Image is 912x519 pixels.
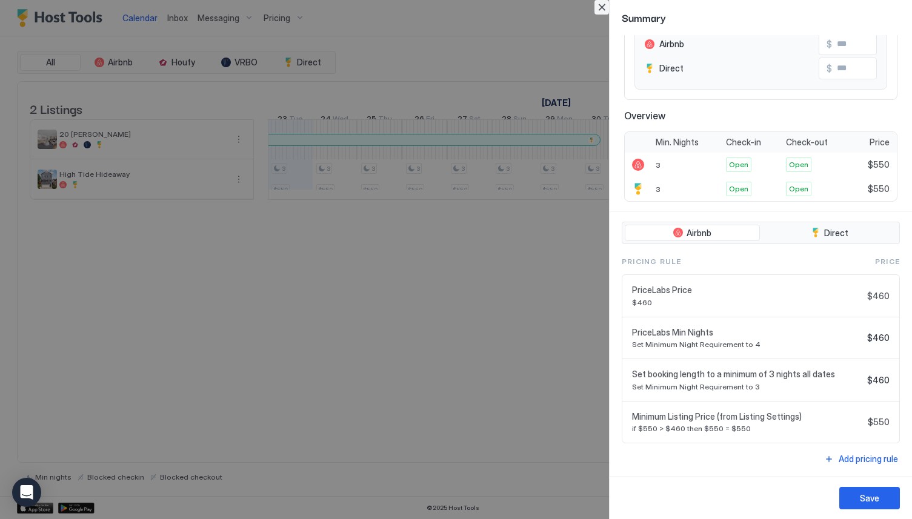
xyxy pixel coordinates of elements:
span: Set Minimum Night Requirement to 3 [632,382,862,391]
span: $ [827,39,832,50]
span: Summary [622,10,900,25]
button: Airbnb [625,225,760,242]
button: Direct [762,225,897,242]
div: tab-group [622,222,900,245]
span: $550 [868,159,890,170]
span: $ [827,63,832,74]
div: Open Intercom Messenger [12,478,41,507]
span: if $550 > $460 then $550 = $550 [632,424,863,433]
span: $460 [867,332,890,343]
div: Add pricing rule [839,452,898,465]
span: Airbnb [687,228,711,239]
button: Add pricing rule [822,451,900,467]
button: Save [839,487,900,509]
span: Open [729,159,748,170]
span: Check-out [786,137,828,148]
span: Pricing Rule [622,256,681,267]
span: Set booking length to a minimum of 3 nights all dates [632,369,862,380]
span: Price [870,137,890,148]
span: $550 [868,183,890,194]
span: Minimum Listing Price (from Listing Settings) [632,411,863,422]
span: Open [789,159,808,170]
span: $460 [867,291,890,302]
span: $460 [867,375,890,386]
span: Direct [824,228,848,239]
span: Overview [624,110,897,122]
span: 3 [656,185,661,194]
span: 3 [656,160,661,170]
span: $550 [868,417,890,428]
span: Price [875,256,900,267]
span: PriceLabs Min Nights [632,327,862,338]
span: $460 [632,298,862,307]
span: Open [729,183,748,194]
span: PriceLabs Price [632,285,862,296]
span: Min. Nights [656,137,699,148]
span: Airbnb [659,39,684,50]
span: Check-in [726,137,761,148]
div: Save [860,492,879,504]
span: Set Minimum Night Requirement to 4 [632,340,862,349]
span: Open [789,183,808,194]
span: Direct [659,63,684,74]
